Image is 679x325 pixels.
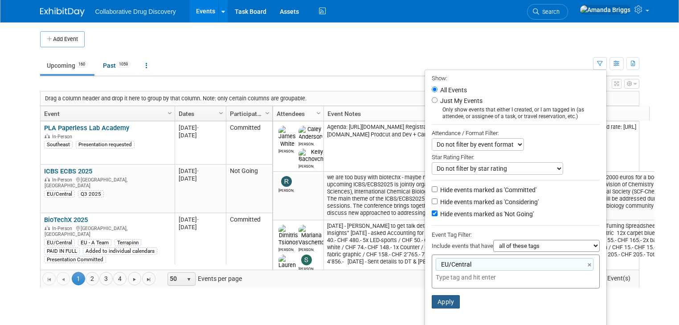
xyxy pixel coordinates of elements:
div: Presentation requested [76,141,135,148]
img: In-Person Event [45,226,50,230]
label: All Events [438,87,467,93]
div: Only show events that either I created, or I am tagged in (as attendee, or assignee of a task, or... [432,107,600,120]
button: Add Event [40,31,85,47]
div: Susana Tomasio [299,265,314,271]
span: - [197,124,199,131]
td: Committed [226,121,272,165]
div: [GEOGRAPHIC_DATA], [GEOGRAPHIC_DATA] [44,176,171,189]
div: Show: [432,72,600,83]
input: Type tag and hit enter [436,273,560,282]
a: Go to the first page [42,272,56,285]
span: Column Settings [264,110,271,117]
div: Star Rating Filter: [432,151,600,162]
img: Susana Tomasio [301,255,312,265]
span: 50 [168,273,183,285]
label: Just My Events [438,96,483,105]
span: Go to the next page [131,276,138,283]
a: Event [44,106,169,121]
div: Drag a column header and drop it here to group by that column. Note: only certain columns are gro... [41,91,639,106]
td: Not Going [226,165,272,213]
span: 1059 [116,61,131,68]
label: Hide events marked as 'Committed' [438,185,536,194]
div: Renate Baker [278,187,294,193]
a: Event Notes [327,106,676,121]
img: James White [278,126,296,147]
img: In-Person Event [45,177,50,181]
div: PAID IN FULL [44,247,80,255]
div: [DATE] [179,124,222,132]
div: Added to individual calendars [83,247,157,255]
a: PLA Paperless Lab Academy [44,124,129,132]
a: Dates [179,106,220,121]
div: Dimitris Tsionos [278,246,294,252]
a: ICBS ECBS 2025 [44,167,92,175]
div: [DATE] [179,216,222,223]
span: Collaborative Drug Discovery [95,8,176,15]
img: Dimitris Tsionos [278,225,299,246]
a: Column Settings [314,106,323,119]
div: James White [278,148,294,153]
td: Committed [226,213,272,275]
button: Apply [432,295,460,309]
div: Presentation Committed [44,256,106,263]
img: Kelly Bachovchin [299,148,328,163]
div: Terrapinn [115,239,141,246]
img: Renate Baker [281,176,292,187]
span: 1 [72,272,85,285]
div: Q3 2025 [78,190,104,197]
span: Column Settings [315,110,322,117]
div: [DATE] [179,223,222,231]
span: EU/Central [439,260,471,269]
img: Mariana Vaschetto [299,225,324,246]
span: Search [539,8,560,15]
a: Go to the last page [142,272,155,285]
a: BioTechX 2025 [44,216,88,224]
a: Search [527,4,568,20]
a: 4 [113,272,127,285]
div: Attendance / Format Filter: [432,128,600,138]
img: Lauren Kossy [278,255,296,276]
a: Go to the next page [128,272,141,285]
a: Attendees [277,106,318,121]
span: Go to the last page [145,276,152,283]
a: × [588,260,593,270]
a: Go to the previous page [57,272,70,285]
div: [DATE] [179,167,222,175]
span: Column Settings [217,110,225,117]
a: Upcoming160 [40,57,94,74]
label: Hide events marked as 'Not Going' [438,210,534,218]
img: Amanda Briggs [580,5,631,15]
div: EU/Central [44,239,75,246]
span: Column Settings [166,110,173,117]
a: Column Settings [216,106,226,119]
span: In-Person [52,134,75,140]
div: Mariana Vaschetto [299,246,314,252]
a: Column Settings [165,106,175,119]
div: [GEOGRAPHIC_DATA], [GEOGRAPHIC_DATA] [44,224,171,238]
div: EU/Central [44,190,75,197]
span: Go to the previous page [60,276,67,283]
div: Southeast [44,141,73,148]
span: - [197,168,199,174]
span: In-Person [52,177,75,183]
div: EU - A Team [78,239,111,246]
img: Caley Anderson [299,126,323,140]
div: Caley Anderson [299,140,314,146]
span: 160 [76,61,88,68]
div: Kelly Bachovchin [299,163,314,169]
div: Include events that have [432,240,600,255]
div: [DATE] [179,132,222,139]
span: Events per page [156,272,251,285]
img: ExhibitDay [40,8,85,16]
a: 2 [86,272,99,285]
a: 3 [99,272,113,285]
a: Past1059 [96,57,137,74]
div: [DATE] [179,175,222,182]
img: In-Person Event [45,134,50,138]
a: Column Settings [262,106,272,119]
div: Event Tag Filter: [432,230,600,240]
label: Hide events marked as 'Considering' [438,197,539,206]
span: In-Person [52,226,75,231]
span: select [185,276,192,283]
span: Go to the first page [45,276,53,283]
